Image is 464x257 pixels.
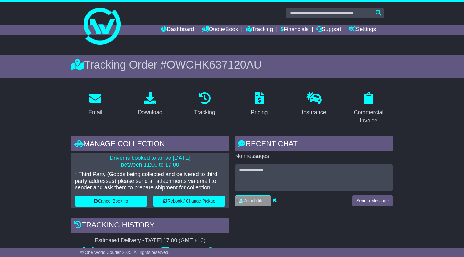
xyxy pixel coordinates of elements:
span: OWCHK637120AU [167,58,262,71]
a: Pricing [247,90,272,119]
div: Estimated Delivery - [71,237,229,244]
a: Financials [281,25,309,35]
div: Tracking Order # [71,58,393,71]
a: Tracking [246,25,273,35]
div: RECENT CHAT [235,136,393,153]
p: * Third Party (Goods being collected and delivered to third party addresses) please send all atta... [75,171,225,191]
div: Tracking [194,108,215,117]
div: [DATE] 17:00 (GMT +10) [144,237,206,244]
a: Insurance [298,90,330,119]
div: Email [88,108,102,117]
a: Tracking [190,90,219,119]
span: © One World Courier 2025. All rights reserved. [80,250,170,255]
button: Send a Message [352,195,393,206]
a: Email [84,90,106,119]
a: Support [316,25,341,35]
div: Manage collection [71,136,229,153]
p: Driver is booked to arrive [DATE] between 11:00 to 17:00 [75,155,225,168]
a: Quote/Book [202,25,238,35]
a: Commercial Invoice [344,90,393,127]
button: Cancel Booking [75,196,147,207]
div: Commercial Invoice [348,108,389,125]
p: No messages [235,153,393,160]
button: Rebook / Change Pickup [153,196,225,207]
div: Download [138,108,162,117]
div: Tracking history [71,218,229,234]
a: Dashboard [161,25,194,35]
div: Insurance [302,108,326,117]
div: Pricing [251,108,268,117]
a: Download [134,90,166,119]
a: Settings [349,25,376,35]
